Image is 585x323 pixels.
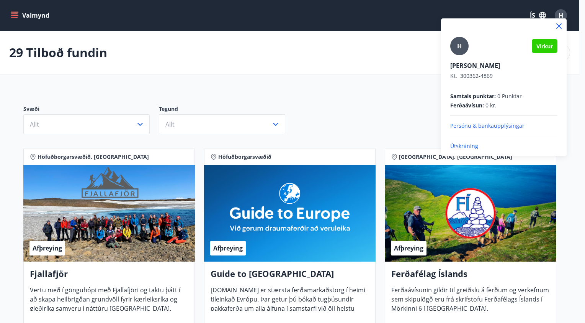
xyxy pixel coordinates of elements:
p: Persónu & bankaupplýsingar [450,122,557,130]
span: Kt. [450,72,457,79]
span: Ferðaávísun : [450,102,484,109]
span: Samtals punktar : [450,92,496,100]
span: Virkur [536,43,553,50]
p: [PERSON_NAME] [450,61,557,70]
p: 300362-4869 [450,72,557,80]
span: 0 kr. [485,102,497,109]
span: 0 Punktar [497,92,522,100]
p: Útskráning [450,142,557,150]
span: H [457,42,462,50]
